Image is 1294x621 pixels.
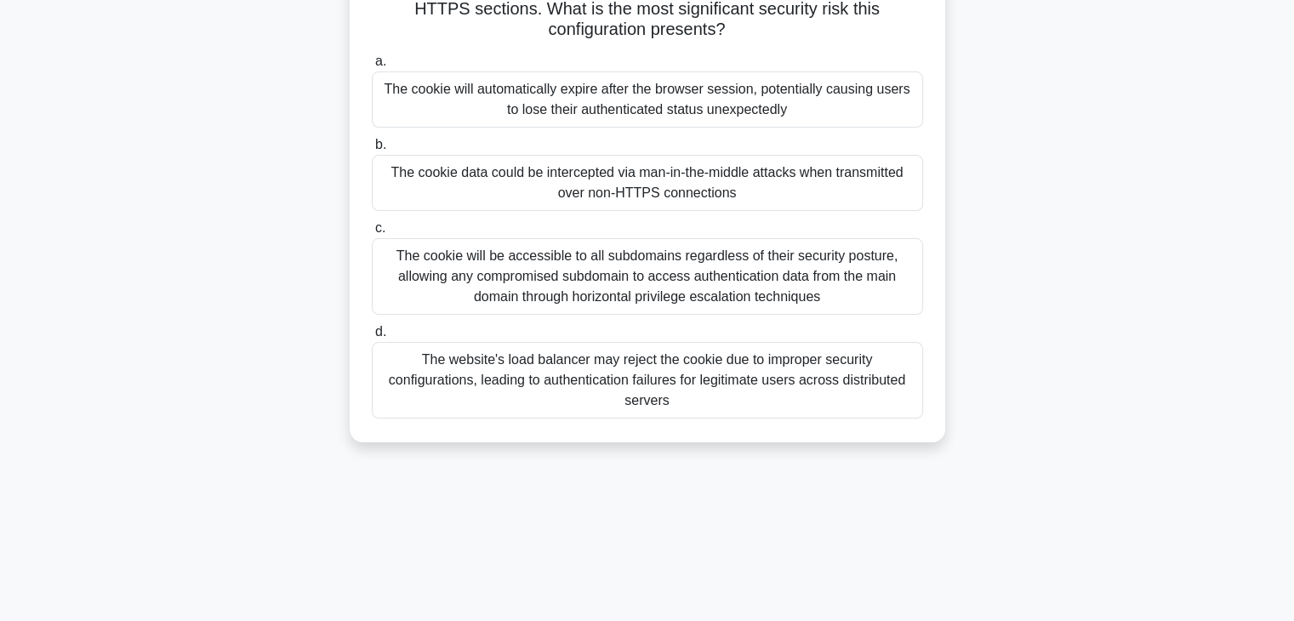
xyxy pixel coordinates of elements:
[372,71,923,128] div: The cookie will automatically expire after the browser session, potentially causing users to lose...
[375,324,386,339] span: d.
[375,54,386,68] span: a.
[372,342,923,419] div: The website's load balancer may reject the cookie due to improper security configurations, leadin...
[375,220,385,235] span: c.
[372,238,923,315] div: The cookie will be accessible to all subdomains regardless of their security posture, allowing an...
[375,137,386,151] span: b.
[372,155,923,211] div: The cookie data could be intercepted via man-in-the-middle attacks when transmitted over non-HTTP...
